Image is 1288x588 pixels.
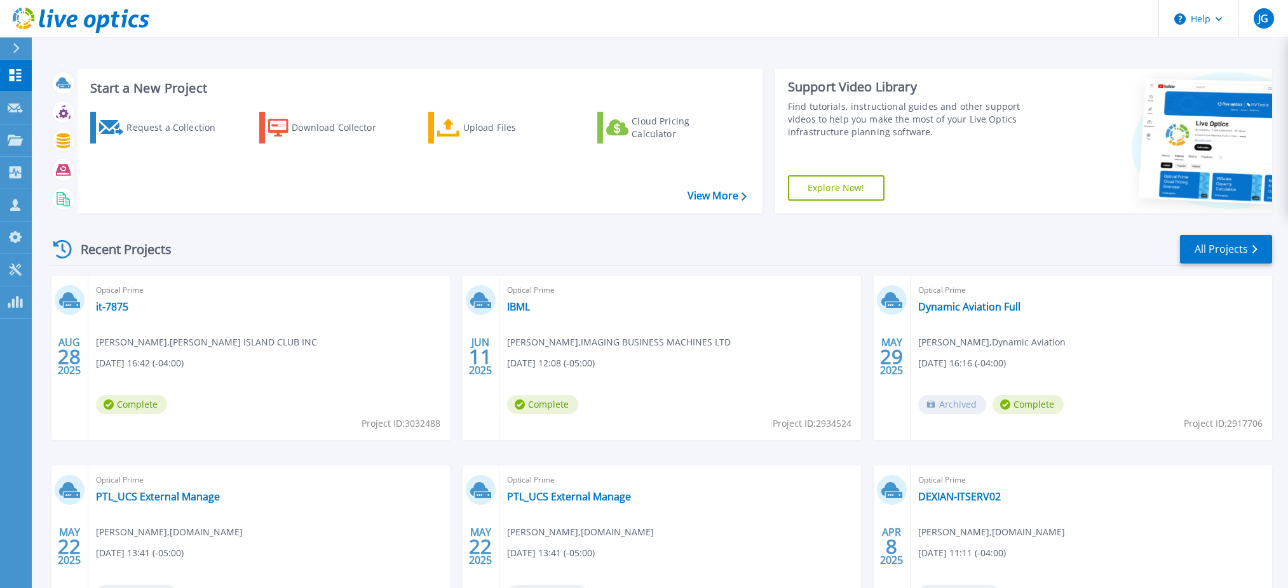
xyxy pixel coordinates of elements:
span: 28 [58,351,81,362]
a: All Projects [1180,235,1272,264]
a: Download Collector [259,112,401,144]
span: [PERSON_NAME] , [DOMAIN_NAME] [918,525,1065,539]
span: [PERSON_NAME] , [PERSON_NAME] ISLAND CLUB INC [96,335,317,349]
div: JUN 2025 [468,333,492,380]
div: Cloud Pricing Calculator [632,115,733,140]
span: Archived [918,395,986,414]
span: [DATE] 12:08 (-05:00) [507,356,595,370]
div: Recent Projects [49,234,189,265]
div: APR 2025 [879,523,904,570]
span: [PERSON_NAME] , IMAGING BUSINESS MACHINES LTD [507,335,731,349]
span: [DATE] 16:16 (-04:00) [918,356,1006,370]
span: Optical Prime [96,473,442,487]
span: Optical Prime [918,283,1264,297]
span: Optical Prime [96,283,442,297]
span: [DATE] 13:41 (-05:00) [507,546,595,560]
span: Project ID: 2934524 [773,417,851,431]
span: Project ID: 3032488 [362,417,440,431]
span: [PERSON_NAME] , [DOMAIN_NAME] [507,525,654,539]
a: Upload Files [428,112,570,144]
a: DEXIAN-ITSERV02 [918,490,1001,503]
span: 22 [58,541,81,552]
span: Complete [507,395,578,414]
a: PTL_UCS External Manage [507,490,631,503]
span: Optical Prime [507,283,853,297]
div: Download Collector [292,115,393,140]
div: Support Video Library [788,79,1042,95]
a: Explore Now! [788,175,885,201]
span: [DATE] 16:42 (-04:00) [96,356,184,370]
span: Complete [993,395,1064,414]
div: MAY 2025 [57,523,81,570]
a: Cloud Pricing Calculator [597,112,739,144]
div: Find tutorials, instructional guides and other support videos to help you make the most of your L... [788,100,1042,138]
h3: Start a New Project [90,81,746,95]
span: JG [1258,13,1268,23]
span: 22 [469,541,492,552]
span: 29 [880,351,903,362]
span: 8 [886,541,897,552]
div: AUG 2025 [57,333,81,380]
span: [PERSON_NAME] , Dynamic Aviation [918,335,1066,349]
span: [PERSON_NAME] , [DOMAIN_NAME] [96,525,243,539]
a: Dynamic Aviation Full [918,300,1020,313]
a: PTL_UCS External Manage [96,490,220,503]
span: Optical Prime [507,473,853,487]
span: Optical Prime [918,473,1264,487]
span: Project ID: 2917706 [1184,417,1263,431]
span: Complete [96,395,167,414]
a: IBML [507,300,530,313]
span: [DATE] 13:41 (-05:00) [96,546,184,560]
div: Upload Files [463,115,565,140]
div: MAY 2025 [879,333,904,380]
a: Request a Collection [90,112,232,144]
div: Request a Collection [126,115,228,140]
span: 11 [469,351,492,362]
div: MAY 2025 [468,523,492,570]
a: View More [688,190,747,202]
a: it-7875 [96,300,128,313]
span: [DATE] 11:11 (-04:00) [918,546,1006,560]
